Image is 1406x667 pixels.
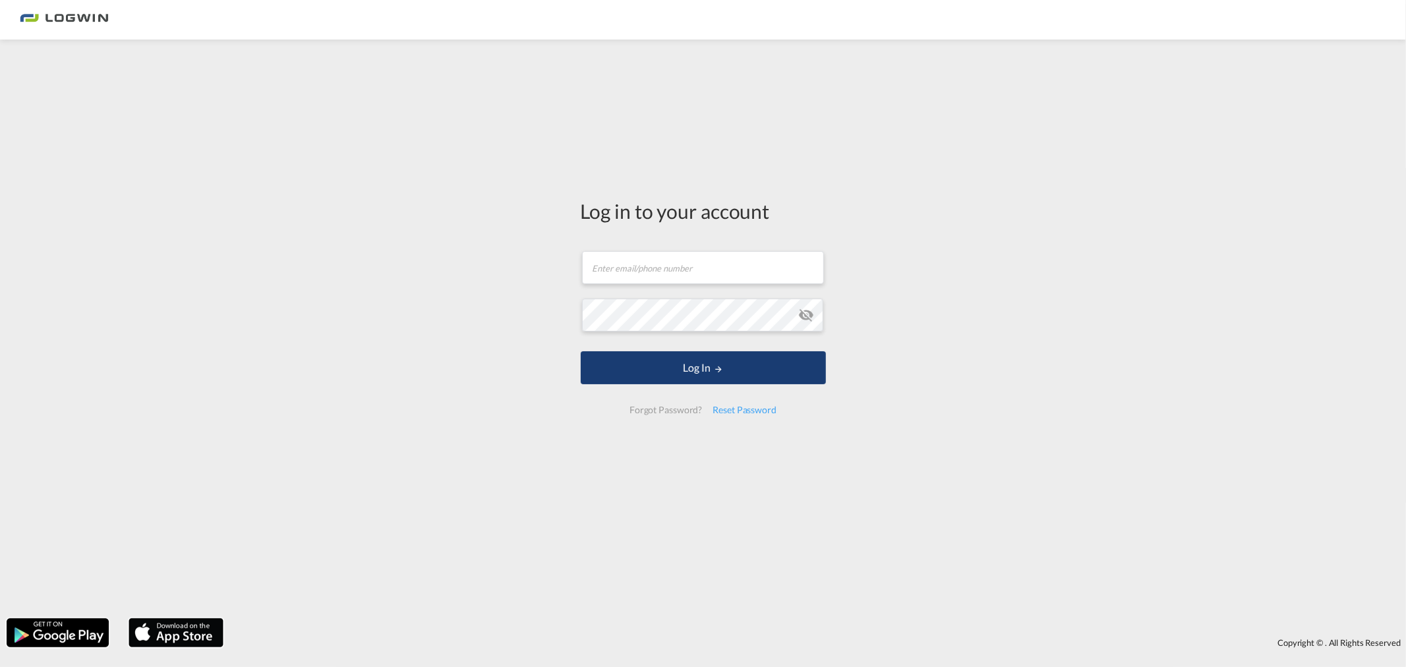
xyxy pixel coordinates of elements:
[20,5,109,35] img: bc73a0e0d8c111efacd525e4c8ad7d32.png
[624,398,707,422] div: Forgot Password?
[581,351,826,384] button: LOGIN
[582,251,824,284] input: Enter email/phone number
[127,617,225,649] img: apple.png
[230,631,1406,654] div: Copyright © . All Rights Reserved
[707,398,782,422] div: Reset Password
[581,197,826,225] div: Log in to your account
[798,307,814,323] md-icon: icon-eye-off
[5,617,110,649] img: google.png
